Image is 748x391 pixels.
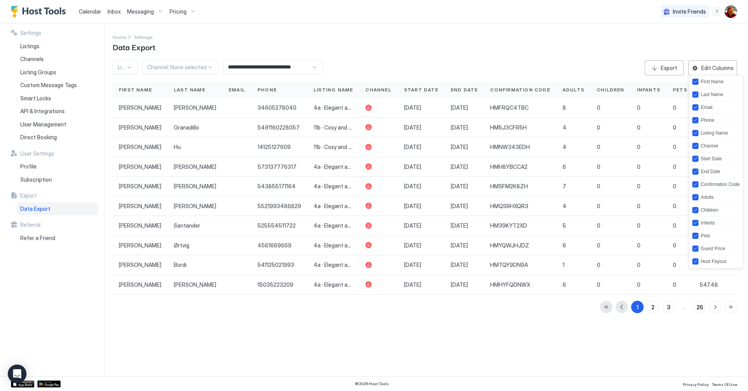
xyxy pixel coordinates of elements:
div: phone [692,117,714,123]
div: infants [692,220,715,226]
div: channel [692,143,718,149]
div: children [692,207,718,213]
div: email [692,104,713,110]
div: listing [692,130,728,136]
div: Listing Name [701,130,728,136]
div: First Name [701,79,724,84]
div: Confirmation Code [701,182,740,187]
div: Children [701,207,718,213]
div: Infants [701,220,715,226]
div: Pets [701,233,710,238]
div: startDate [692,156,722,162]
div: Guest Price [701,246,725,251]
div: End Date [701,169,720,174]
div: lastName [692,91,723,98]
div: Adults [701,195,714,200]
div: Host Payout [701,259,726,264]
div: guestPrice [692,245,725,252]
div: pets [692,233,710,239]
div: hostPayout [692,258,726,265]
div: Phone [701,117,714,123]
div: Email [701,105,713,110]
div: endDate [692,168,720,175]
div: adults [692,194,714,200]
div: confirmationCode [692,181,740,188]
div: firstName [692,79,724,85]
div: Open Intercom Messenger [8,365,26,383]
div: Last Name [701,92,723,97]
div: Channel [701,143,718,149]
div: Start Date [701,156,722,161]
